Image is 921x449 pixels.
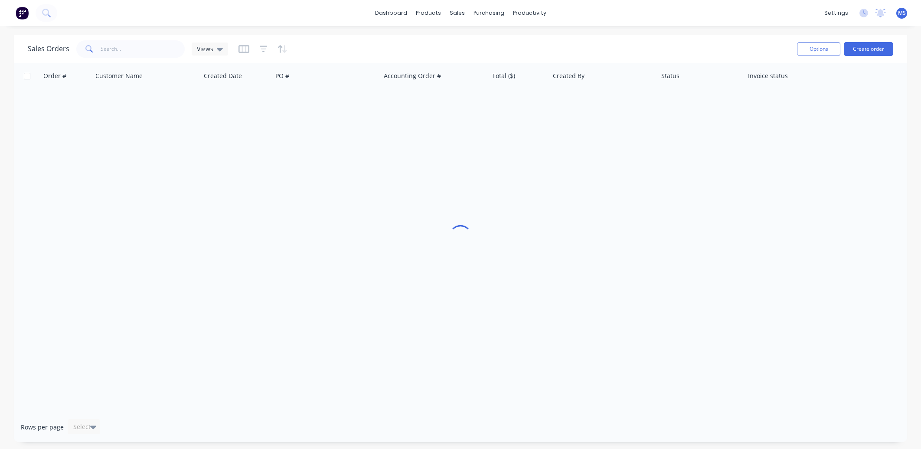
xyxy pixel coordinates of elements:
[797,42,840,56] button: Options
[412,7,445,20] div: products
[661,72,679,80] div: Status
[197,44,213,53] span: Views
[101,40,185,58] input: Search...
[43,72,66,80] div: Order #
[73,423,96,431] div: Select...
[820,7,852,20] div: settings
[384,72,441,80] div: Accounting Order #
[371,7,412,20] a: dashboard
[16,7,29,20] img: Factory
[844,42,893,56] button: Create order
[469,7,509,20] div: purchasing
[492,72,515,80] div: Total ($)
[275,72,289,80] div: PO #
[21,423,64,432] span: Rows per page
[898,9,906,17] span: MS
[95,72,143,80] div: Customer Name
[204,72,242,80] div: Created Date
[748,72,788,80] div: Invoice status
[445,7,469,20] div: sales
[28,45,69,53] h1: Sales Orders
[509,7,551,20] div: productivity
[553,72,585,80] div: Created By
